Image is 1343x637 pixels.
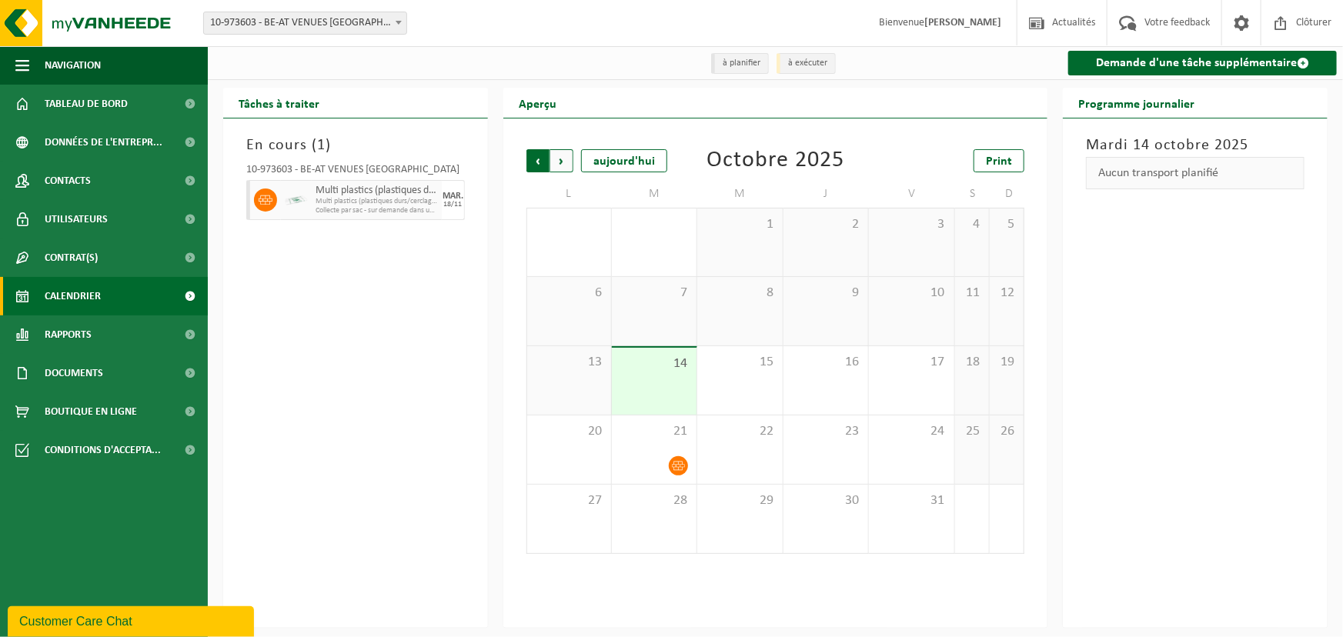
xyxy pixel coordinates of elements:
span: 23 [791,423,860,440]
span: 14 [620,355,689,372]
span: Multi plastics (plastiques durs/cerclages/EPS/film naturel/f [316,197,438,206]
span: Contrat(s) [45,238,98,277]
span: Multi plastics (plastiques durs/cerclages/EPS/film naturel/film mélange/PMC) [316,185,438,197]
span: 25 [963,423,981,440]
span: 18 [963,354,981,371]
span: 11 [963,285,981,302]
span: 17 [877,354,946,371]
span: Navigation [45,46,101,85]
h3: Mardi 14 octobre 2025 [1086,134,1305,157]
span: Données de l'entrepr... [45,123,162,162]
td: M [697,180,783,208]
span: 16 [791,354,860,371]
span: 30 [791,492,860,509]
div: Aucun transport planifié [1086,157,1305,189]
a: Print [974,149,1024,172]
span: 6 [535,285,603,302]
span: 2 [791,216,860,233]
span: Boutique en ligne [45,392,137,431]
span: Collecte par sac - sur demande dans une tournée fixe. (Traitement inclus) [316,206,438,215]
span: Tableau de bord [45,85,128,123]
h2: Aperçu [503,88,572,118]
span: 19 [997,354,1016,371]
span: 28 [620,492,689,509]
span: Suivant [550,149,573,172]
span: 3 [877,216,946,233]
span: 27 [535,492,603,509]
div: MAR. [443,192,463,201]
span: 12 [997,285,1016,302]
td: S [955,180,990,208]
h3: En cours ( ) [246,134,465,157]
span: 9 [791,285,860,302]
span: 24 [877,423,946,440]
a: Demande d'une tâche supplémentaire [1068,51,1337,75]
h2: Programme journalier [1063,88,1210,118]
span: 20 [535,423,603,440]
li: à exécuter [777,53,836,74]
span: 1 [705,216,774,233]
span: 26 [997,423,1016,440]
td: L [526,180,612,208]
span: 22 [705,423,774,440]
span: Contacts [45,162,91,200]
img: LP-SK-00500-LPE-16 [285,188,308,212]
div: 10-973603 - BE-AT VENUES [GEOGRAPHIC_DATA] [246,165,465,180]
span: Calendrier [45,277,101,315]
span: 31 [877,492,946,509]
td: J [783,180,869,208]
li: à planifier [711,53,769,74]
h2: Tâches à traiter [223,88,335,118]
span: 13 [535,354,603,371]
td: V [869,180,954,208]
span: 8 [705,285,774,302]
span: Utilisateurs [45,200,108,238]
span: 7 [620,285,689,302]
strong: [PERSON_NAME] [924,17,1001,28]
span: 29 [705,492,774,509]
span: 15 [705,354,774,371]
div: aujourd'hui [581,149,667,172]
span: Précédent [526,149,550,172]
span: Conditions d'accepta... [45,431,161,469]
span: 10-973603 - BE-AT VENUES NV - FOREST [204,12,406,34]
span: Print [986,155,1012,168]
span: 21 [620,423,689,440]
iframe: chat widget [8,603,257,637]
td: M [612,180,697,208]
span: Documents [45,354,103,392]
div: Octobre 2025 [707,149,844,172]
td: D [990,180,1024,208]
div: 18/11 [443,201,462,208]
span: 10-973603 - BE-AT VENUES NV - FOREST [203,12,407,35]
span: 1 [317,138,326,153]
span: 10 [877,285,946,302]
span: 5 [997,216,1016,233]
span: Rapports [45,315,92,354]
span: 4 [963,216,981,233]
